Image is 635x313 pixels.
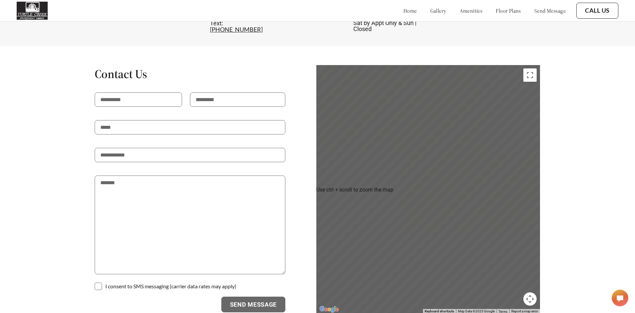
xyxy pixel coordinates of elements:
[17,2,48,20] img: turtle_creek_logo.png
[523,292,537,306] button: Map camera controls
[95,66,285,81] h1: Contact Us
[403,7,417,14] a: home
[221,297,286,313] button: Send Message
[430,7,446,14] a: gallery
[353,19,416,32] span: Sat by Appt Only & Sun | Closed
[585,7,610,14] a: Call Us
[496,7,521,14] a: floor plans
[511,309,538,313] a: Report a map error
[210,20,223,27] span: Text:
[353,8,425,32] div: Mon - Fri | 8:30 am - 5:30 pm
[458,309,495,313] span: Map Data ©2025 Google
[576,3,618,19] button: Call Us
[523,68,537,82] button: Toggle fullscreen view
[210,26,263,33] a: [PHONE_NUMBER]
[460,7,483,14] a: amenities
[534,7,566,14] a: send message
